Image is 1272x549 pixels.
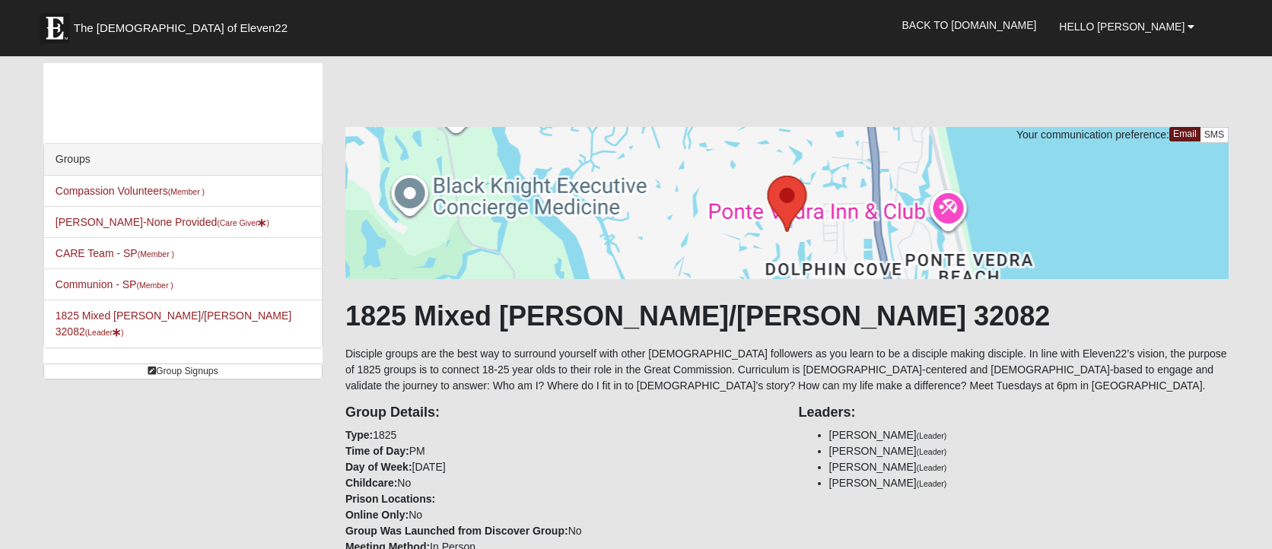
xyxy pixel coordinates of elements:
[56,309,291,338] a: 1825 Mixed [PERSON_NAME]/[PERSON_NAME] 32082(Leader)
[345,429,373,441] strong: Type:
[32,5,336,43] a: The [DEMOGRAPHIC_DATA] of Eleven22
[917,431,947,440] small: (Leader)
[345,461,412,473] strong: Day of Week:
[40,13,70,43] img: Eleven22 logo
[345,509,409,521] strong: Online Only:
[345,493,435,505] strong: Prison Locations:
[217,218,269,227] small: (Care Giver )
[345,300,1229,332] h1: 1825 Mixed [PERSON_NAME]/[PERSON_NAME] 32082
[56,216,269,228] a: [PERSON_NAME]-None Provided(Care Giver)
[917,463,947,472] small: (Leader)
[345,405,776,421] h4: Group Details:
[43,363,323,379] a: Group Signups
[917,479,947,488] small: (Leader)
[345,445,409,457] strong: Time of Day:
[136,281,173,290] small: (Member )
[829,475,1229,491] li: [PERSON_NAME]
[56,278,173,290] a: Communion - SP(Member )
[345,477,397,489] strong: Childcare:
[1016,129,1169,141] span: Your communication preference:
[1200,127,1229,143] a: SMS
[891,6,1048,44] a: Back to [DOMAIN_NAME]
[829,443,1229,459] li: [PERSON_NAME]
[829,459,1229,475] li: [PERSON_NAME]
[799,405,1229,421] h4: Leaders:
[56,185,205,197] a: Compassion Volunteers(Member )
[138,249,174,259] small: (Member )
[1059,21,1185,33] span: Hello [PERSON_NAME]
[44,144,322,176] div: Groups
[829,427,1229,443] li: [PERSON_NAME]
[1048,8,1206,46] a: Hello [PERSON_NAME]
[74,21,288,36] span: The [DEMOGRAPHIC_DATA] of Eleven22
[85,328,124,337] small: (Leader )
[168,187,205,196] small: (Member )
[917,447,947,456] small: (Leader)
[1169,127,1200,141] a: Email
[56,247,174,259] a: CARE Team - SP(Member )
